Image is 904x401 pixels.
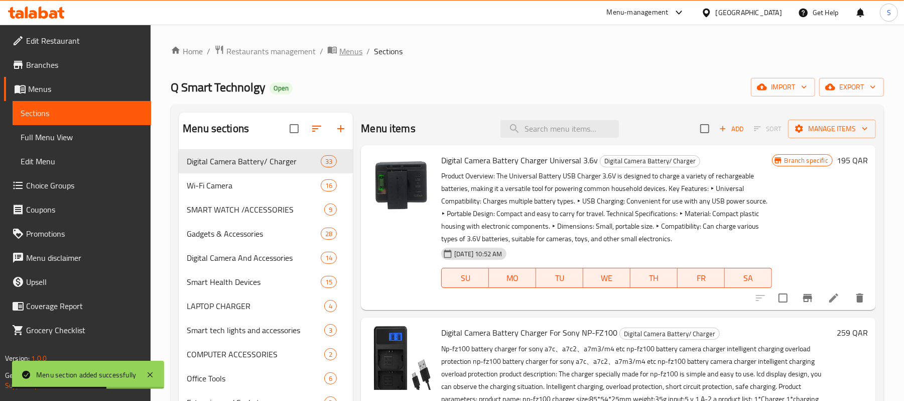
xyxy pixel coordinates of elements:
[187,228,321,240] div: Gadgets & Accessories
[619,328,720,340] div: Digital Camera Battery/ Charger
[4,222,151,246] a: Promotions
[321,229,336,239] span: 28
[796,286,820,310] button: Branch-specific-item
[325,350,336,359] span: 2
[321,179,337,191] div: items
[441,325,617,340] span: Digital Camera Battery Charger For Sony NP-FZ100
[329,117,353,141] button: Add section
[26,59,143,71] span: Branches
[183,121,249,136] h2: Menu sections
[171,45,884,58] nav: breadcrumb
[600,155,700,167] div: Digital Camera Battery/ Charger
[226,45,316,57] span: Restaurants management
[620,328,719,340] span: Digital Camera Battery/ Charger
[827,81,876,93] span: export
[5,369,51,382] span: Get support on:
[694,118,715,139] span: Select section
[187,179,321,191] span: Wi-Fi Camera
[747,121,788,137] span: Select section first
[26,204,143,216] span: Coupons
[179,197,353,222] div: SMART WATCH /ACCESSORIES9
[450,249,506,259] span: [DATE] 10:52 AM
[179,173,353,197] div: Wi-Fi Camera16
[729,271,768,285] span: SA
[325,326,336,335] span: 3
[321,228,337,240] div: items
[369,153,433,218] img: Digital Camera Battery Charger Universal 3.6v
[781,156,832,165] span: Branch specific
[587,271,626,285] span: WE
[36,369,136,380] div: Menu section added successfully
[788,120,876,138] button: Manage items
[4,29,151,53] a: Edit Restaurant
[321,181,336,190] span: 16
[179,294,353,318] div: LAPTOP CHARGER4
[678,268,725,288] button: FR
[634,271,674,285] span: TH
[321,276,337,288] div: items
[5,379,69,392] a: Support.OpsPlatform
[493,271,532,285] span: MO
[26,179,143,191] span: Choice Groups
[446,271,485,285] span: SU
[848,286,872,310] button: delete
[630,268,678,288] button: TH
[751,78,815,96] button: import
[21,131,143,143] span: Full Menu View
[13,125,151,149] a: Full Menu View
[21,155,143,167] span: Edit Menu
[772,287,794,309] span: Select to update
[441,153,598,168] span: Digital Camera Battery Charger Universal 3.6v
[837,153,868,167] h6: 195 QAR
[179,318,353,342] div: Smart tech lights and accessories3
[887,7,891,18] span: S
[324,372,337,384] div: items
[489,268,536,288] button: MO
[28,83,143,95] span: Menus
[536,268,583,288] button: TU
[214,45,316,58] a: Restaurants management
[441,170,771,245] p: Product Overview: The Universal Battery USB Charger 3.6V is designed to charge a variety of recha...
[187,324,324,336] span: Smart tech lights and accessories
[339,45,362,57] span: Menus
[321,157,336,166] span: 33
[179,246,353,270] div: Digital Camera And Accessories14
[540,271,579,285] span: TU
[796,123,868,135] span: Manage items
[179,222,353,246] div: Gadgets & Accessories28
[321,252,337,264] div: items
[321,277,336,287] span: 15
[759,81,807,93] span: import
[171,76,266,98] span: Q Smart Technolgy
[207,45,210,57] li: /
[369,326,433,390] img: Digital Camera Battery Charger For Sony NP-FZ100
[819,78,884,96] button: export
[321,253,336,263] span: 14
[366,45,370,57] li: /
[4,77,151,101] a: Menus
[715,121,747,137] button: Add
[187,155,321,167] span: Digital Camera Battery/ Charger
[26,276,143,288] span: Upsell
[5,352,30,365] span: Version:
[187,252,321,264] span: Digital Camera And Accessories
[13,101,151,125] a: Sections
[179,149,353,173] div: Digital Camera Battery/ Charger33
[4,270,151,294] a: Upsell
[682,271,721,285] span: FR
[26,35,143,47] span: Edit Restaurant
[583,268,630,288] button: WE
[187,372,324,384] span: Office Tools
[187,276,321,288] span: Smart Health Devices
[324,348,337,360] div: items
[179,366,353,390] div: Office Tools6
[171,45,203,57] a: Home
[187,204,324,216] div: SMART WATCH /ACCESSORIES
[270,84,293,92] span: Open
